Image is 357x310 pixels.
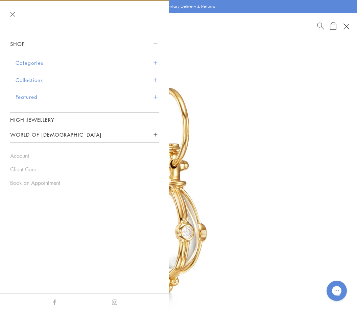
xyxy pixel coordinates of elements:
[340,21,352,32] button: Open navigation
[112,298,117,305] a: Instagram
[52,298,57,305] a: Facebook
[139,3,215,10] p: Enjoy Complimentary Delivery & Returns
[10,166,159,173] a: Client Care
[330,22,336,30] a: Open Shopping Bag
[317,22,324,30] a: Search
[10,36,159,143] nav: Sidebar navigation
[16,72,159,89] button: Collections
[10,113,159,127] a: High Jewellery
[10,179,159,187] a: Book an Appointment
[10,36,159,52] button: Shop
[10,12,15,17] button: Close navigation
[16,54,159,72] button: Categories
[10,152,159,160] a: Account
[16,88,159,106] button: Featured
[323,278,350,303] iframe: Gorgias live chat messenger
[10,127,159,142] button: World of [DEMOGRAPHIC_DATA]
